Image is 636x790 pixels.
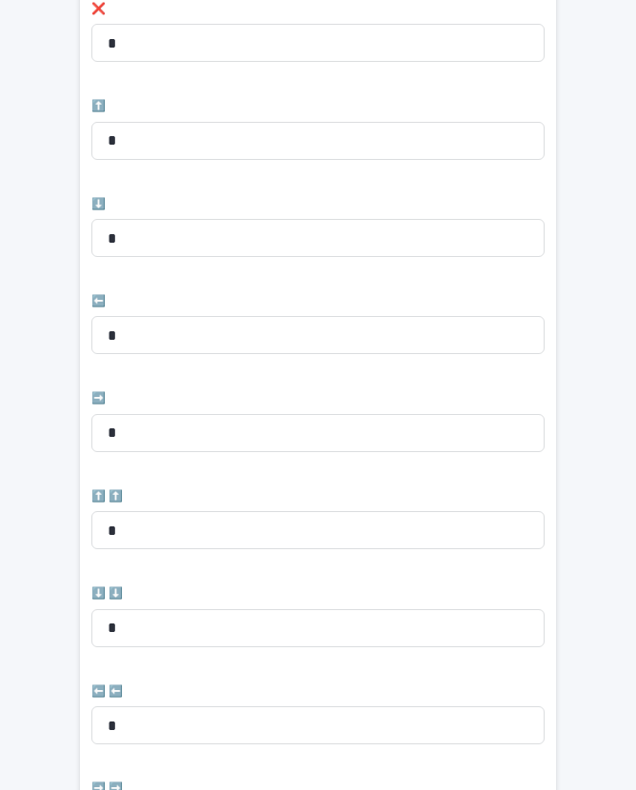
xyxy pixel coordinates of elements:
span: ⬇️ [91,199,106,210]
span: ⬇️ ⬇️ [91,588,123,600]
span: ⬅️ [91,296,106,307]
span: ⬅️ ⬅️ [91,686,123,698]
span: ⬆️ ⬆️ [91,491,123,503]
span: ➡️ [91,393,106,405]
span: ⬆️ [91,101,106,112]
span: ❌ [91,4,106,15]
